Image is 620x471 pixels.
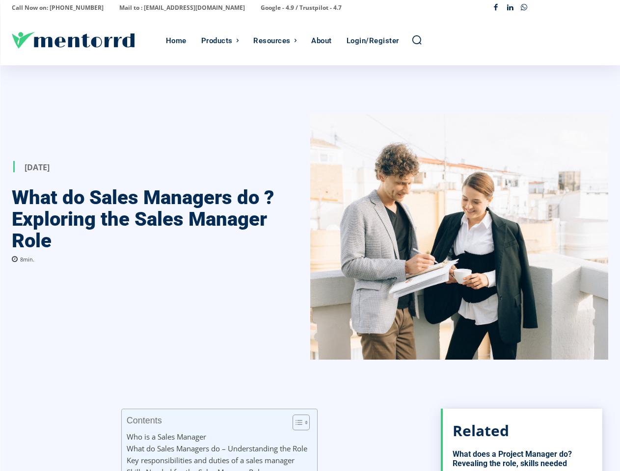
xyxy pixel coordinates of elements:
[23,256,34,263] span: min.
[12,1,104,15] p: Call Now on: [PHONE_NUMBER]
[127,416,162,425] p: Contents
[12,32,161,49] a: Logo
[127,454,295,466] a: Key responsibilities and duties of a sales manager
[166,16,187,65] div: Home
[342,16,404,65] a: Login/Register
[453,449,572,468] a: What does a Project Manager do? Revealing the role, skills needed
[25,161,50,172] time: [DATE]
[311,16,332,65] div: About
[411,34,422,45] a: Search
[489,1,503,15] a: Facebook
[127,443,307,454] a: What do Sales Managers do – Understanding the Role
[12,187,281,252] h1: What do Sales Managers do ? Exploring the Sales Manager Role
[127,431,206,443] a: Who is a Sales Manager
[306,16,337,65] a: About
[453,423,509,438] h3: Related
[261,1,342,15] p: Google - 4.9 / Trustpilot - 4.7
[20,256,23,263] span: 8
[161,16,191,65] a: Home
[517,1,531,15] a: Whatsapp
[285,414,307,431] a: Toggle Table of Content
[347,16,399,65] div: Login/Register
[119,1,245,15] p: Mail to : [EMAIL_ADDRESS][DOMAIN_NAME]
[503,1,517,15] a: Linkedin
